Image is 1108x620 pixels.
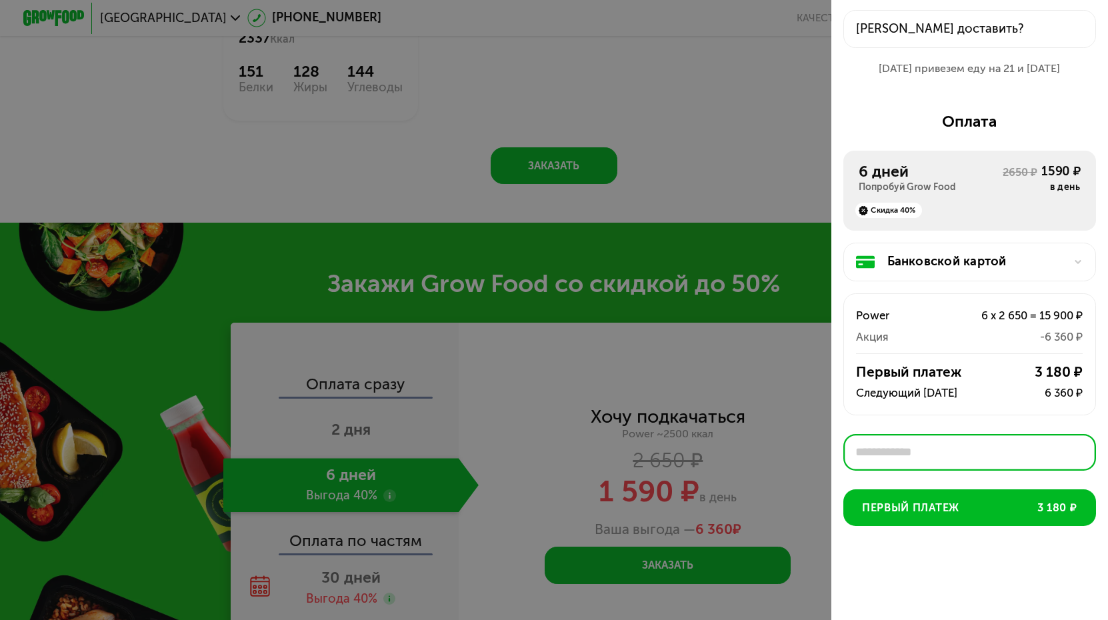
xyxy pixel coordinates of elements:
[843,489,1096,526] button: Первый платеж3 180 ₽
[856,328,947,347] div: Акция
[1037,500,1077,515] span: 3 180 ₽
[856,20,1083,39] div: [PERSON_NAME] доставить?
[856,363,981,381] div: Первый платеж
[947,328,1083,347] div: -6 360 ₽
[862,500,959,515] span: Первый платеж
[856,307,947,325] div: Power
[887,253,1065,271] div: Банковской картой
[1041,181,1080,193] div: в день
[1041,163,1080,181] div: 1590 ₽
[981,363,1083,381] div: 3 180 ₽
[855,203,921,218] div: Скидка 40%
[843,113,1096,131] div: Оплата
[1003,165,1037,194] div: 2650 ₽
[957,384,1083,403] div: 6 360 ₽
[843,10,1096,48] button: [PERSON_NAME] доставить?
[859,181,1003,193] div: Попробуй Grow Food
[859,163,1003,181] div: 6 дней
[856,384,957,403] div: Следующий [DATE]
[843,61,1096,76] div: [DATE] привезем еду на 21 и [DATE]
[947,307,1083,325] div: 6 x 2 650 = 15 900 ₽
